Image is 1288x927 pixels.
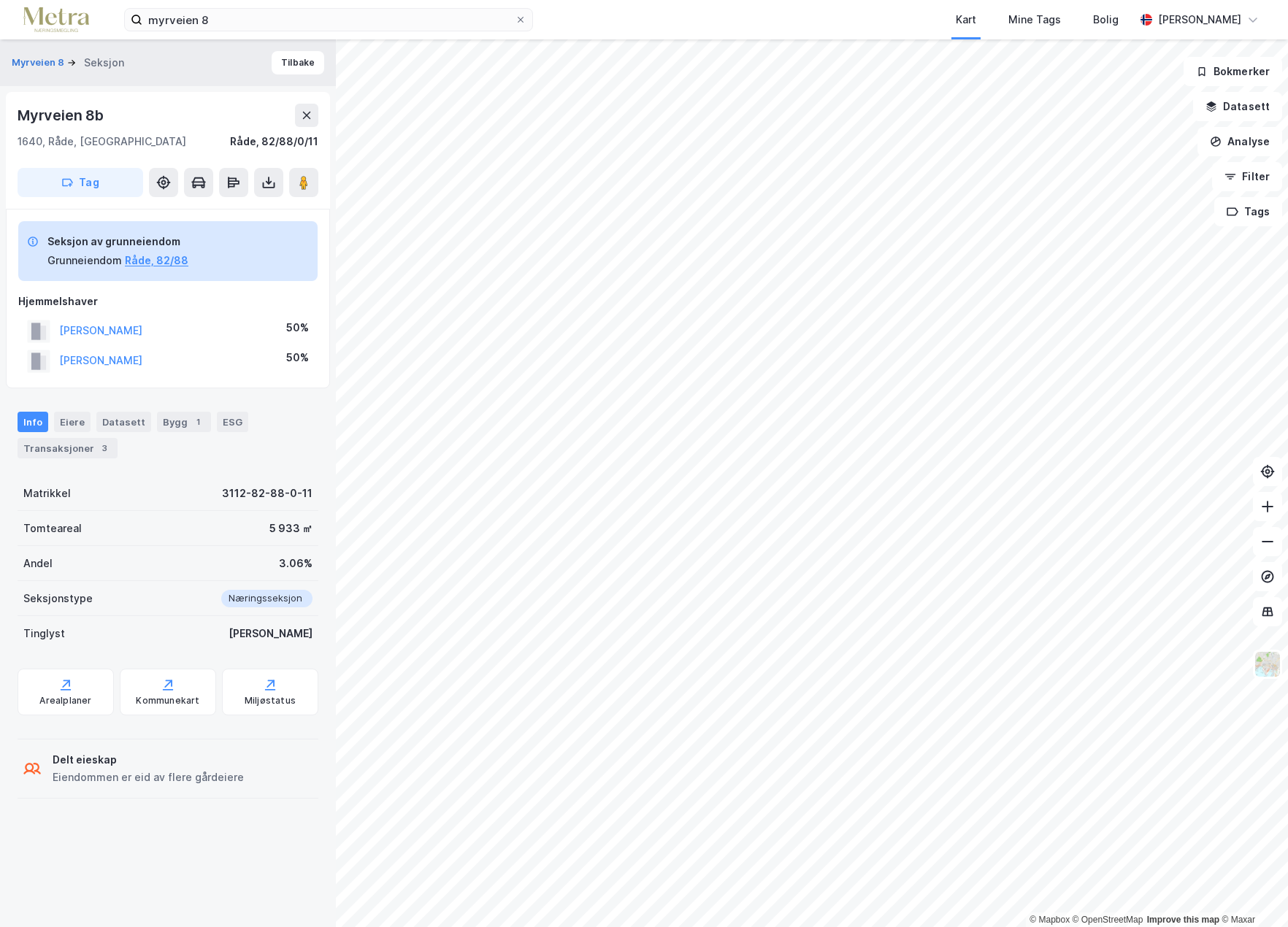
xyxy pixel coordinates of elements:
div: Grunneiendom [47,252,122,269]
div: 3112-82-88-0-11 [222,485,313,502]
img: Z [1254,650,1281,678]
button: Filter [1212,162,1282,191]
div: 1640, Råde, [GEOGRAPHIC_DATA] [18,133,186,150]
iframe: Chat Widget [1215,857,1288,927]
img: metra-logo.256734c3b2bbffee19d4.png [23,7,89,33]
div: Tinglyst [23,625,65,642]
div: Bygg [157,412,211,432]
div: Matrikkel [23,485,71,502]
a: Improve this map [1147,915,1219,925]
div: Mine Tags [1008,11,1061,28]
a: OpenStreetMap [1073,915,1143,925]
div: Info [18,412,48,432]
div: Kontrollprogram for chat [1215,857,1288,927]
div: ESG [217,412,248,432]
button: Tilbake [272,51,324,74]
div: 50% [286,319,309,336]
div: Eiendommen er eid av flere gårdeiere [53,769,244,786]
button: Tag [18,168,143,197]
button: Tags [1214,197,1282,226]
div: Eiere [54,412,91,432]
div: Råde, 82/88/0/11 [230,133,318,150]
div: Myrveien 8b [18,104,107,127]
button: Råde, 82/88 [125,252,188,269]
div: Transaksjoner [18,438,118,458]
div: 5 933 ㎡ [269,520,313,537]
div: Kart [956,11,976,28]
div: Miljøstatus [245,695,296,707]
div: Bolig [1093,11,1119,28]
div: Tomteareal [23,520,82,537]
div: Kommunekart [136,695,199,707]
div: Andel [23,555,53,572]
div: Seksjon [84,54,124,72]
div: 3 [97,441,112,455]
div: Seksjon av grunneiendom [47,233,188,250]
div: [PERSON_NAME] [1158,11,1241,28]
div: Datasett [96,412,151,432]
a: Mapbox [1030,915,1070,925]
div: [PERSON_NAME] [229,625,313,642]
input: Søk på adresse, matrikkel, gårdeiere, leietakere eller personer [142,9,515,31]
button: Myrveien 8 [12,55,67,70]
div: Delt eieskap [53,751,244,769]
div: 1 [191,415,205,429]
button: Datasett [1193,92,1282,121]
div: Seksjonstype [23,590,93,607]
div: Arealplaner [39,695,91,707]
div: Hjemmelshaver [18,293,318,310]
button: Analyse [1197,127,1282,156]
button: Bokmerker [1184,57,1282,86]
div: 3.06% [279,555,313,572]
div: 50% [286,349,309,366]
